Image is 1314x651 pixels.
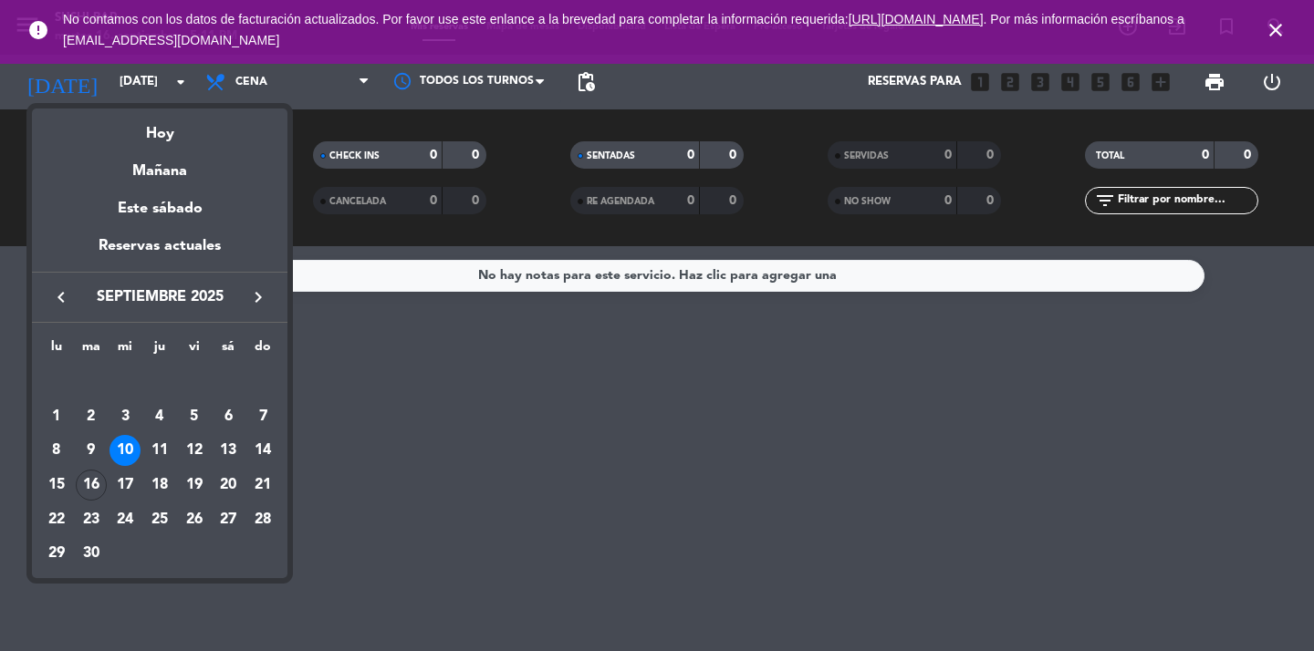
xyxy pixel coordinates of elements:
[76,470,107,501] div: 16
[32,234,287,272] div: Reservas actuales
[74,468,109,502] td: 16 de septiembre de 2025
[41,504,72,535] div: 22
[39,537,74,572] td: 29 de septiembre de 2025
[213,470,244,501] div: 20
[76,504,107,535] div: 23
[108,399,142,434] td: 3 de septiembre de 2025
[142,399,177,434] td: 4 de septiembre de 2025
[247,286,269,308] i: keyboard_arrow_right
[39,434,74,469] td: 8 de septiembre de 2025
[242,285,275,309] button: keyboard_arrow_right
[179,435,210,466] div: 12
[39,468,74,502] td: 15 de septiembre de 2025
[245,336,280,365] th: domingo
[144,401,175,432] div: 4
[76,538,107,569] div: 30
[74,502,109,537] td: 23 de septiembre de 2025
[108,502,142,537] td: 24 de septiembre de 2025
[247,504,278,535] div: 28
[179,504,210,535] div: 26
[247,470,278,501] div: 21
[32,183,287,234] div: Este sábado
[76,435,107,466] div: 9
[212,399,246,434] td: 6 de septiembre de 2025
[108,434,142,469] td: 10 de septiembre de 2025
[179,401,210,432] div: 5
[78,285,242,309] span: septiembre 2025
[213,435,244,466] div: 13
[213,504,244,535] div: 27
[74,537,109,572] td: 30 de septiembre de 2025
[247,401,278,432] div: 7
[109,504,141,535] div: 24
[74,399,109,434] td: 2 de septiembre de 2025
[177,336,212,365] th: viernes
[32,146,287,183] div: Mañana
[177,434,212,469] td: 12 de septiembre de 2025
[142,434,177,469] td: 11 de septiembre de 2025
[41,538,72,569] div: 29
[109,470,141,501] div: 17
[41,470,72,501] div: 15
[177,468,212,502] td: 19 de septiembre de 2025
[245,434,280,469] td: 14 de septiembre de 2025
[247,435,278,466] div: 14
[212,502,246,537] td: 27 de septiembre de 2025
[109,435,141,466] div: 10
[39,365,280,399] td: SEP.
[108,336,142,365] th: miércoles
[39,502,74,537] td: 22 de septiembre de 2025
[74,336,109,365] th: martes
[212,336,246,365] th: sábado
[76,401,107,432] div: 2
[213,401,244,432] div: 6
[32,108,287,146] div: Hoy
[212,468,246,502] td: 20 de septiembre de 2025
[144,435,175,466] div: 11
[41,435,72,466] div: 8
[142,336,177,365] th: jueves
[179,470,210,501] div: 19
[212,434,246,469] td: 13 de septiembre de 2025
[45,285,78,309] button: keyboard_arrow_left
[108,468,142,502] td: 17 de septiembre de 2025
[144,504,175,535] div: 25
[142,468,177,502] td: 18 de septiembre de 2025
[74,434,109,469] td: 9 de septiembre de 2025
[245,502,280,537] td: 28 de septiembre de 2025
[39,399,74,434] td: 1 de septiembre de 2025
[39,336,74,365] th: lunes
[109,401,141,432] div: 3
[41,401,72,432] div: 1
[144,470,175,501] div: 18
[50,286,72,308] i: keyboard_arrow_left
[177,502,212,537] td: 26 de septiembre de 2025
[177,399,212,434] td: 5 de septiembre de 2025
[142,502,177,537] td: 25 de septiembre de 2025
[245,468,280,502] td: 21 de septiembre de 2025
[245,399,280,434] td: 7 de septiembre de 2025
